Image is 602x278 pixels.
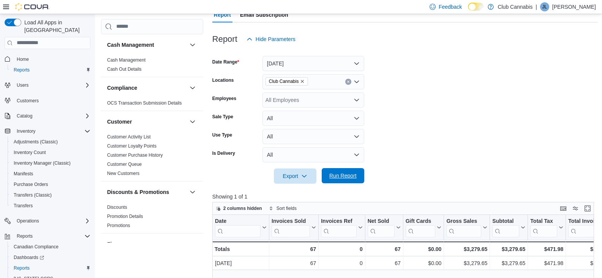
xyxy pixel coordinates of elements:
[265,77,308,86] span: Club Cannabis
[11,242,62,251] a: Canadian Compliance
[8,190,93,200] button: Transfers (Classic)
[2,216,93,226] button: Operations
[107,222,130,229] span: Promotions
[262,111,364,126] button: All
[11,180,90,189] span: Purchase Orders
[530,259,563,268] div: $471.98
[17,128,35,134] span: Inventory
[11,148,90,157] span: Inventory Count
[14,55,32,64] a: Home
[11,65,90,75] span: Reports
[107,84,137,92] h3: Compliance
[107,118,132,125] h3: Customer
[14,181,48,187] span: Purchase Orders
[406,259,442,268] div: $0.00
[8,252,93,263] a: Dashboards
[321,218,356,237] div: Invoices Ref
[17,98,39,104] span: Customers
[405,218,435,225] div: Gift Cards
[101,56,203,77] div: Cash Management
[11,253,90,262] span: Dashboards
[321,218,362,237] button: Invoices Ref
[8,65,93,75] button: Reports
[107,41,186,49] button: Cash Management
[107,240,186,248] button: Finance
[17,113,32,119] span: Catalog
[11,169,90,178] span: Manifests
[11,137,61,146] a: Adjustments (Classic)
[14,216,90,226] span: Operations
[213,204,265,213] button: 2 columns hidden
[492,218,519,237] div: Subtotal
[14,265,30,271] span: Reports
[272,218,310,237] div: Invoices Sold
[272,218,316,237] button: Invoices Sold
[266,204,300,213] button: Sort fields
[530,218,557,225] div: Total Tax
[107,162,142,167] a: Customer Queue
[101,98,203,111] div: Compliance
[367,218,394,237] div: Net Sold
[367,245,400,254] div: 67
[212,95,236,102] label: Employees
[11,191,55,200] a: Transfers (Classic)
[446,245,487,254] div: $3,279.65
[212,59,239,65] label: Date Range
[14,127,38,136] button: Inventory
[11,137,90,146] span: Adjustments (Classic)
[530,218,563,237] button: Total Tax
[215,218,267,237] button: Date
[2,111,93,121] button: Catalog
[439,3,462,11] span: Feedback
[15,3,49,11] img: Cova
[498,2,532,11] p: Club Cannabis
[492,245,525,254] div: $3,279.65
[188,83,197,92] button: Compliance
[14,54,90,64] span: Home
[367,218,400,237] button: Net Sold
[107,213,143,219] span: Promotion Details
[8,168,93,179] button: Manifests
[107,100,182,106] a: OCS Transaction Submission Details
[243,32,299,47] button: Hide Parameters
[8,147,93,158] button: Inventory Count
[107,84,186,92] button: Compliance
[214,7,231,22] span: Report
[107,153,163,158] a: Customer Purchase History
[14,111,90,121] span: Catalog
[492,218,519,225] div: Subtotal
[14,254,44,261] span: Dashboards
[571,204,580,213] button: Display options
[256,35,295,43] span: Hide Parameters
[8,200,93,211] button: Transfers
[11,191,90,200] span: Transfers (Classic)
[321,218,356,225] div: Invoices Ref
[107,134,151,140] span: Customer Activity List
[215,218,261,225] div: Date
[14,139,58,145] span: Adjustments (Classic)
[368,259,401,268] div: 67
[14,192,52,198] span: Transfers (Classic)
[8,137,93,147] button: Adjustments (Classic)
[2,95,93,106] button: Customers
[540,2,549,11] div: Janet Lilly
[272,245,316,254] div: 67
[21,19,90,34] span: Load All Apps in [GEOGRAPHIC_DATA]
[107,240,127,248] h3: Finance
[2,126,93,137] button: Inventory
[101,132,203,181] div: Customer
[11,242,90,251] span: Canadian Compliance
[11,253,47,262] a: Dashboards
[559,204,568,213] button: Keyboard shortcuts
[107,118,186,125] button: Customer
[212,77,234,83] label: Locations
[17,218,39,224] span: Operations
[583,204,592,213] button: Enter fullscreen
[354,97,360,103] button: Open list of options
[215,245,267,254] div: Totals
[367,218,394,225] div: Net Sold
